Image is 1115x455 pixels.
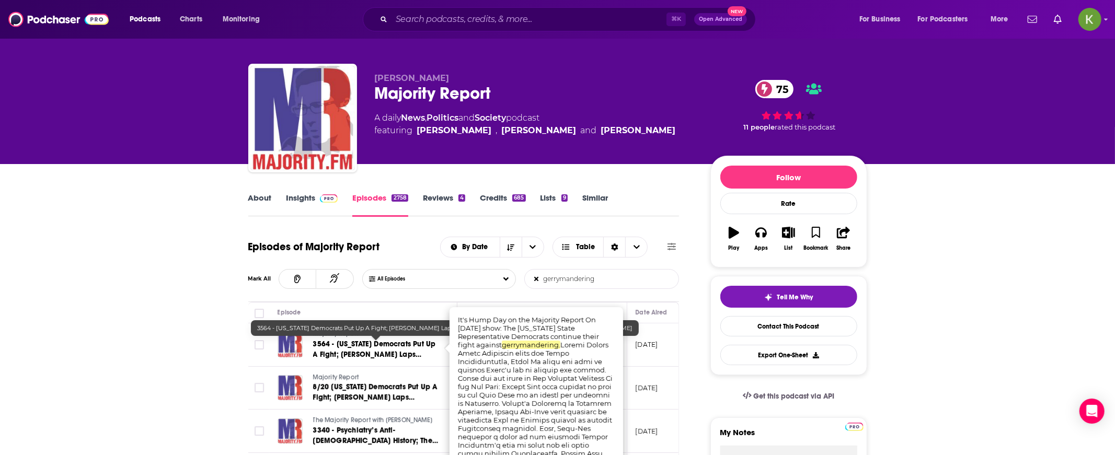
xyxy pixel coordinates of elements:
a: 3564 - [US_STATE] Democrats Put Up A Fight; [PERSON_NAME] Laps [PERSON_NAME] Anti-Union Extremism... [313,339,439,360]
span: and [459,113,475,123]
a: Episodes2758 [352,193,408,217]
div: 2758 [392,194,408,202]
img: tell me why sparkle [764,293,773,301]
button: open menu [441,243,500,251]
span: Majority Report [313,330,359,337]
span: Tell Me Why [777,293,813,301]
div: A daily podcast [375,112,676,137]
a: InsightsPodchaser Pro [286,193,338,217]
span: By Date [462,243,491,251]
div: 75 11 peoplerated this podcast [710,73,867,138]
p: [DATE] [636,427,658,436]
button: Apps [748,220,775,258]
button: open menu [215,11,273,28]
span: 3564 - [US_STATE] Democrats Put Up A Fight; [PERSON_NAME] Laps [PERSON_NAME] Anti-Union Extremism... [257,324,633,332]
img: Podchaser - Follow, Share and Rate Podcasts [8,9,109,29]
span: gerrymandering. [502,341,560,349]
div: Date Aired [636,306,668,319]
span: Toggle select row [255,426,264,436]
div: Play [728,245,739,251]
span: 11 people [743,123,775,131]
a: Pro website [845,421,864,431]
a: Politics [427,113,459,123]
a: Show notifications dropdown [1050,10,1066,28]
button: Choose View [553,237,648,258]
span: rated this podcast [775,123,835,131]
input: Search podcasts, credits, & more... [392,11,666,28]
a: News [401,113,426,123]
img: Podchaser Pro [320,194,338,203]
a: 75 [755,80,794,98]
p: [DATE] [636,383,658,392]
button: List [775,220,802,258]
a: Contact This Podcast [720,316,857,336]
span: For Podcasters [918,12,968,27]
button: Bookmark [802,220,830,258]
span: Majority Report [313,374,359,381]
button: Choose List Listened [362,269,516,289]
button: Sort Direction [500,237,522,257]
div: 9 [561,194,568,202]
span: , [426,113,427,123]
img: Podchaser Pro [845,423,864,431]
span: Monitoring [223,12,260,27]
div: 685 [512,194,525,202]
span: Podcasts [130,12,160,27]
a: Matt Lech [601,124,676,137]
a: Michael J Brooks [502,124,577,137]
img: User Profile [1078,8,1101,31]
a: The Majority Report with [PERSON_NAME] [313,416,439,425]
span: ⌘ K [666,13,686,26]
div: 4 [458,194,465,202]
a: Reviews4 [423,193,465,217]
span: It's Hump Day on the Majority Report On [DATE] show: The [US_STATE] State Representative Democrat... [458,316,599,349]
h2: Choose List sort [440,237,544,258]
span: 75 [766,80,794,98]
span: , [496,124,498,137]
a: Show notifications dropdown [1024,10,1041,28]
a: Similar [582,193,608,217]
button: Show profile menu [1078,8,1101,31]
div: Mark All [248,276,279,282]
a: Majority Report [250,66,355,170]
button: open menu [122,11,174,28]
span: and [581,124,597,137]
a: Society [475,113,507,123]
a: Lists9 [541,193,568,217]
span: All Episodes [377,276,426,282]
p: [DATE] [636,340,658,349]
button: Export One-Sheet [720,345,857,365]
button: Play [720,220,748,258]
a: Majority Report [313,373,439,382]
span: [PERSON_NAME] [375,73,450,83]
a: 8/20 [US_STATE] Democrats Put Up A Fight; [PERSON_NAME] Laps [PERSON_NAME] Anti-Union Extremism w... [313,382,439,403]
div: Description [466,306,499,319]
span: Toggle select row [255,340,264,349]
button: Open AdvancedNew [694,13,747,26]
span: The Majority Report with [PERSON_NAME] [313,416,433,424]
a: Get this podcast via API [734,383,843,409]
h1: Episodes of Majority Report [248,240,380,253]
span: featuring [375,124,676,137]
div: Episode [278,306,301,319]
div: Rate [720,193,857,214]
a: Credits685 [480,193,525,217]
button: open menu [983,11,1021,28]
a: About [248,193,272,217]
span: Get this podcast via API [753,392,834,401]
span: 3564 - [US_STATE] Democrats Put Up A Fight; [PERSON_NAME] Laps [PERSON_NAME] Anti-Union Extremism... [313,340,436,380]
span: Open Advanced [699,17,742,22]
div: Share [836,245,850,251]
a: 3340 - Psychiatry’s Anti-[DEMOGRAPHIC_DATA] History; The Nakba Turns 76 w/ [PERSON_NAME], [PERSON... [313,425,439,446]
button: Share [830,220,857,258]
div: Search podcasts, credits, & more... [373,7,766,31]
span: For Business [859,12,901,27]
button: tell me why sparkleTell Me Why [720,286,857,308]
button: open menu [852,11,914,28]
div: Sort Direction [603,237,625,257]
div: Bookmark [803,245,828,251]
div: List [785,245,793,251]
button: open menu [911,11,983,28]
span: More [991,12,1008,27]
